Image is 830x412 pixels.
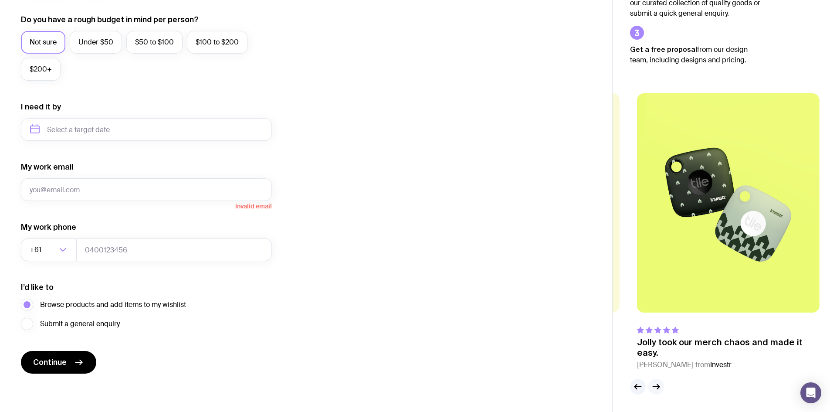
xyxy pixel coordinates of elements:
button: Continue [21,351,96,374]
label: $50 to $100 [126,31,183,54]
label: I’d like to [21,282,54,293]
input: 0400123456 [76,238,272,261]
span: Submit a general enquiry [40,319,120,329]
span: Invalid email [21,201,272,210]
input: you@email.com [21,178,272,201]
label: $200+ [21,58,61,81]
input: Search for option [43,238,57,261]
p: Jolly took our merch chaos and made it easy. [637,337,820,358]
p: from our design team, including designs and pricing. [630,44,761,65]
input: Select a target date [21,118,272,141]
label: Under $50 [70,31,122,54]
label: My work phone [21,222,76,232]
label: $100 to $200 [187,31,247,54]
strong: Get a free proposal [630,45,697,53]
label: I need it by [21,102,61,112]
label: Do you have a rough budget in mind per person? [21,14,199,25]
label: Not sure [21,31,65,54]
div: Search for option [21,238,77,261]
span: +61 [30,238,43,261]
span: Browse products and add items to my wishlist [40,300,186,310]
span: Investr [710,360,732,369]
div: Open Intercom Messenger [800,382,821,403]
span: Continue [33,357,67,368]
cite: [PERSON_NAME] from [637,360,820,370]
label: My work email [21,162,73,172]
